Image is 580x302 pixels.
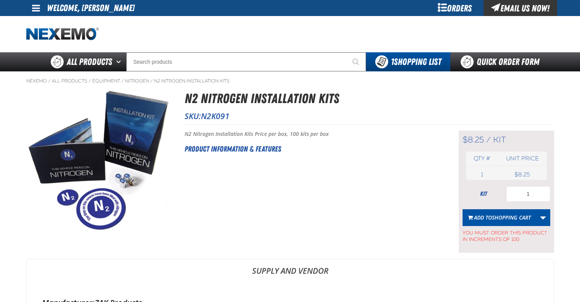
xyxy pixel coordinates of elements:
[492,214,531,221] span: Shopping Cart
[201,111,230,121] span: N2K091
[26,27,99,41] img: Nexemo logo
[493,135,506,145] span: kit
[92,78,120,84] a: Equipment
[506,186,550,202] input: Product Quantity
[48,78,51,84] span: /
[121,78,124,84] span: /
[486,135,491,145] span: /
[26,27,99,41] a: Home
[391,57,394,67] strong: 1
[498,152,546,166] th: Unit price
[88,78,91,84] span: /
[154,78,230,84] a: N2 Nitrogen Installation Kits
[466,152,498,166] th: Qty #
[391,57,441,67] span: Shopping List
[185,89,554,109] h1: N2 Nitrogen Installation Kits
[67,55,112,69] span: All Products
[481,171,483,178] span: 1
[463,135,484,145] span: $8.25
[463,226,550,243] span: You must order this product in increments of 100
[26,78,47,84] a: Nexemo
[26,78,554,84] nav: Breadcrumbs
[185,143,440,155] h2: Product Information & Features
[52,78,87,84] a: All Products
[474,214,531,221] span: Add to
[450,52,554,71] a: Quick Order Form
[347,52,366,71] button: Start Searching
[125,78,149,84] a: Nitrogen
[463,209,536,226] button: Add toShopping Cart
[114,52,126,71] button: Open All Products pages
[498,169,546,180] td: $8.25
[27,89,171,233] img: N2 Nitrogen Installation Kits
[536,209,550,226] a: More Actions
[27,259,554,282] a: Supply and Vendor
[185,131,440,138] p: N2 Nitrogen Installation Kits Price per box, 100 kits per box
[185,111,554,121] p: SKU:
[366,52,450,71] button: You have 1 Shopping List. Open to view details
[463,190,504,198] div: kit
[126,52,366,71] input: Search
[150,78,153,84] span: /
